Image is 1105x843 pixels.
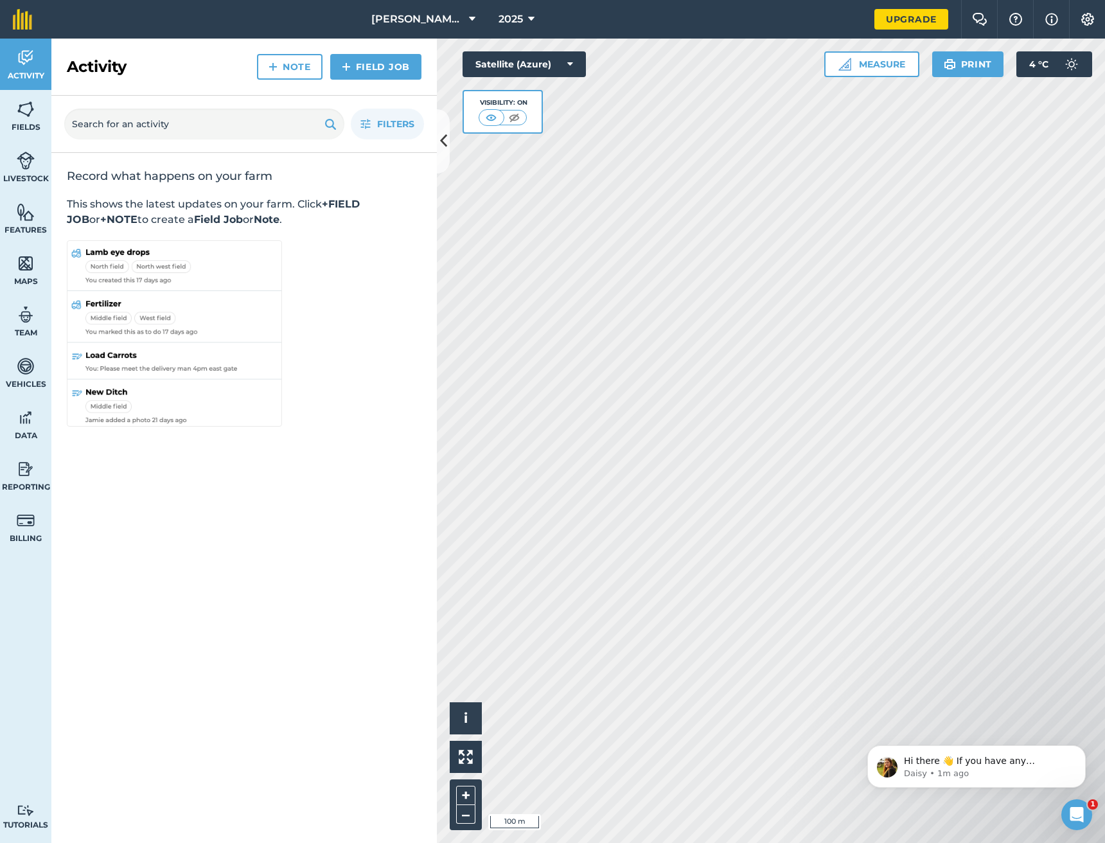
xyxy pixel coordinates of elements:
[456,786,475,805] button: +
[1061,799,1092,830] iframe: Intercom live chat
[824,51,919,77] button: Measure
[874,9,948,30] a: Upgrade
[342,59,351,75] img: svg+xml;base64,PHN2ZyB4bWxucz0iaHR0cDovL3d3dy53My5vcmcvMjAwMC9zdmciIHdpZHRoPSIxNCIgaGVpZ2h0PSIyNC...
[972,13,987,26] img: Two speech bubbles overlapping with the left bubble in the forefront
[13,9,32,30] img: fieldmargin Logo
[464,710,468,726] span: i
[17,48,35,67] img: svg+xml;base64,PD94bWwgdmVyc2lvbj0iMS4wIiBlbmNvZGluZz0idXRmLTgiPz4KPCEtLSBHZW5lcmF0b3I6IEFkb2JlIE...
[67,57,127,77] h2: Activity
[838,58,851,71] img: Ruler icon
[1029,51,1048,77] span: 4 ° C
[479,98,527,108] div: Visibility: On
[1008,13,1023,26] img: A question mark icon
[324,116,337,132] img: svg+xml;base64,PHN2ZyB4bWxucz0iaHR0cDovL3d3dy53My5vcmcvMjAwMC9zdmciIHdpZHRoPSIxOSIgaGVpZ2h0PSIyNC...
[17,305,35,324] img: svg+xml;base64,PD94bWwgdmVyc2lvbj0iMS4wIiBlbmNvZGluZz0idXRmLTgiPz4KPCEtLSBHZW5lcmF0b3I6IEFkb2JlIE...
[194,213,243,226] strong: Field Job
[1045,12,1058,27] img: svg+xml;base64,PHN2ZyB4bWxucz0iaHR0cDovL3d3dy53My5vcmcvMjAwMC9zdmciIHdpZHRoPSIxNyIgaGVpZ2h0PSIxNy...
[1016,51,1092,77] button: 4 °C
[1059,51,1084,77] img: svg+xml;base64,PD94bWwgdmVyc2lvbj0iMS4wIiBlbmNvZGluZz0idXRmLTgiPz4KPCEtLSBHZW5lcmF0b3I6IEFkb2JlIE...
[17,804,35,817] img: svg+xml;base64,PD94bWwgdmVyc2lvbj0iMS4wIiBlbmNvZGluZz0idXRmLTgiPz4KPCEtLSBHZW5lcmF0b3I6IEFkb2JlIE...
[463,51,586,77] button: Satellite (Azure)
[67,168,421,184] h2: Record what happens on your farm
[64,109,344,139] input: Search for an activity
[17,459,35,479] img: svg+xml;base64,PD94bWwgdmVyc2lvbj0iMS4wIiBlbmNvZGluZz0idXRmLTgiPz4KPCEtLSBHZW5lcmF0b3I6IEFkb2JlIE...
[351,109,424,139] button: Filters
[17,357,35,376] img: svg+xml;base64,PD94bWwgdmVyc2lvbj0iMS4wIiBlbmNvZGluZz0idXRmLTgiPz4KPCEtLSBHZW5lcmF0b3I6IEFkb2JlIE...
[254,213,279,226] strong: Note
[17,202,35,222] img: svg+xml;base64,PHN2ZyB4bWxucz0iaHR0cDovL3d3dy53My5vcmcvMjAwMC9zdmciIHdpZHRoPSI1NiIgaGVpZ2h0PSI2MC...
[450,702,482,734] button: i
[17,408,35,427] img: svg+xml;base64,PD94bWwgdmVyc2lvbj0iMS4wIiBlbmNvZGluZz0idXRmLTgiPz4KPCEtLSBHZW5lcmF0b3I6IEFkb2JlIE...
[330,54,421,80] a: Field Job
[1088,799,1098,810] span: 1
[67,197,421,227] p: This shows the latest updates on your farm. Click or to create a or .
[371,12,464,27] span: [PERSON_NAME] Road
[848,718,1105,808] iframe: Intercom notifications message
[459,750,473,764] img: Four arrows, one pointing top left, one top right, one bottom right and the last bottom left
[257,54,323,80] a: Note
[456,805,475,824] button: –
[499,12,523,27] span: 2025
[100,213,137,226] strong: +NOTE
[17,100,35,119] img: svg+xml;base64,PHN2ZyB4bWxucz0iaHR0cDovL3d3dy53My5vcmcvMjAwMC9zdmciIHdpZHRoPSI1NiIgaGVpZ2h0PSI2MC...
[1080,13,1095,26] img: A cog icon
[17,151,35,170] img: svg+xml;base64,PD94bWwgdmVyc2lvbj0iMS4wIiBlbmNvZGluZz0idXRmLTgiPz4KPCEtLSBHZW5lcmF0b3I6IEFkb2JlIE...
[506,111,522,124] img: svg+xml;base64,PHN2ZyB4bWxucz0iaHR0cDovL3d3dy53My5vcmcvMjAwMC9zdmciIHdpZHRoPSI1MCIgaGVpZ2h0PSI0MC...
[932,51,1004,77] button: Print
[17,511,35,530] img: svg+xml;base64,PD94bWwgdmVyc2lvbj0iMS4wIiBlbmNvZGluZz0idXRmLTgiPz4KPCEtLSBHZW5lcmF0b3I6IEFkb2JlIE...
[377,117,414,131] span: Filters
[269,59,278,75] img: svg+xml;base64,PHN2ZyB4bWxucz0iaHR0cDovL3d3dy53My5vcmcvMjAwMC9zdmciIHdpZHRoPSIxNCIgaGVpZ2h0PSIyNC...
[17,254,35,273] img: svg+xml;base64,PHN2ZyB4bWxucz0iaHR0cDovL3d3dy53My5vcmcvMjAwMC9zdmciIHdpZHRoPSI1NiIgaGVpZ2h0PSI2MC...
[944,57,956,72] img: svg+xml;base64,PHN2ZyB4bWxucz0iaHR0cDovL3d3dy53My5vcmcvMjAwMC9zdmciIHdpZHRoPSIxOSIgaGVpZ2h0PSIyNC...
[483,111,499,124] img: svg+xml;base64,PHN2ZyB4bWxucz0iaHR0cDovL3d3dy53My5vcmcvMjAwMC9zdmciIHdpZHRoPSI1MCIgaGVpZ2h0PSI0MC...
